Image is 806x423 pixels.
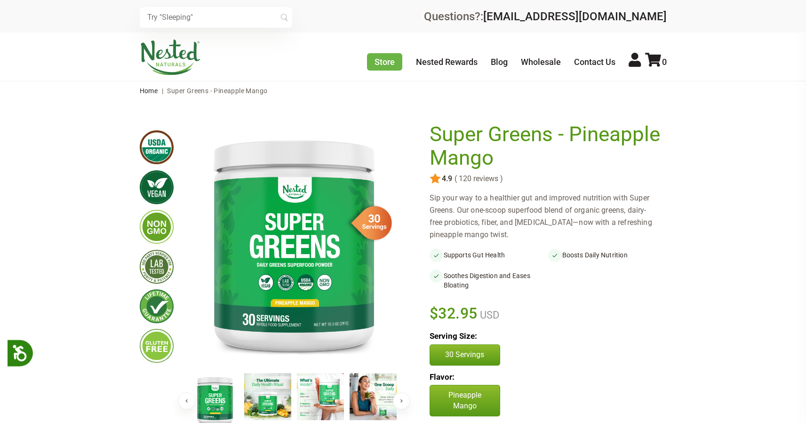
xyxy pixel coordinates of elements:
[452,175,503,183] span: ( 120 reviews )
[424,11,667,22] div: Questions?:
[140,130,174,164] img: usdaorganic
[430,331,477,341] b: Serving Size:
[140,250,174,284] img: thirdpartytested
[548,248,667,262] li: Boosts Daily Nutrition
[140,170,174,204] img: vegan
[483,10,667,23] a: [EMAIL_ADDRESS][DOMAIN_NAME]
[645,57,667,67] a: 0
[430,303,478,324] span: $32.95
[430,344,500,365] button: 30 Servings
[416,57,478,67] a: Nested Rewards
[430,269,548,292] li: Soothes Digestion and Eases Bloating
[140,81,667,100] nav: breadcrumbs
[350,373,397,420] img: Super Greens - Pineapple Mango
[160,87,166,95] span: |
[140,40,201,75] img: Nested Naturals
[439,350,490,360] p: 30 Servings
[430,123,662,169] h1: Super Greens - Pineapple Mango
[662,57,667,67] span: 0
[430,385,500,416] p: Pineapple Mango
[430,173,441,184] img: star.svg
[430,372,455,382] b: Flavor:
[393,392,410,409] button: Next
[574,57,615,67] a: Contact Us
[244,373,291,420] img: Super Greens - Pineapple Mango
[478,309,499,321] span: USD
[345,203,392,243] img: sg-servings-30.png
[441,175,452,183] span: 4.9
[140,289,174,323] img: lifetimeguarantee
[367,53,402,71] a: Store
[167,87,267,95] span: Super Greens - Pineapple Mango
[491,57,508,67] a: Blog
[178,392,195,409] button: Previous
[140,210,174,244] img: gmofree
[430,192,667,241] div: Sip your way to a healthier gut and improved nutrition with Super Greens. Our one-scoop superfood...
[521,57,561,67] a: Wholesale
[430,248,548,262] li: Supports Gut Health
[140,87,158,95] a: Home
[140,7,292,28] input: Try "Sleeping"
[140,329,174,363] img: glutenfree
[297,373,344,420] img: Super Greens - Pineapple Mango
[189,123,399,365] img: Super Greens - Pineapple Mango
